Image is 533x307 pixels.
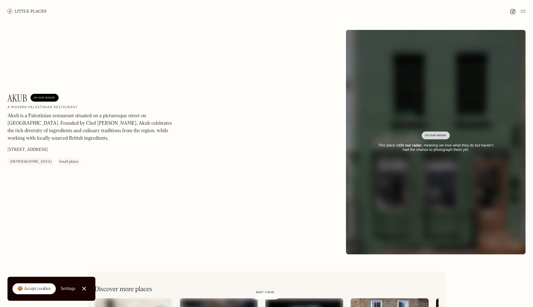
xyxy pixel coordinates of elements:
a: Close Cookie Popup [78,282,90,295]
div: On Our Radar [425,132,447,139]
p: Akub is a Palestinian restaurant situated on a picturesque street on [GEOGRAPHIC_DATA]. Founded b... [7,112,176,142]
a: 🍪 Accept cookies [12,283,56,295]
h2: Discover more places [94,285,152,293]
a: Map view [249,286,282,300]
div: [DEMOGRAPHIC_DATA] [10,159,52,165]
div: On Our Radar [34,95,55,101]
a: Settings [61,282,75,296]
div: 🍪 Accept cookies [17,286,51,292]
h2: A modern Palestinian restaurant [7,105,78,110]
div: Settings [61,286,75,291]
div: This place is , meaning we love what they do but haven’t had the chance to photograph them yet. [375,143,497,152]
span: Map view [256,291,274,294]
div: Small plates [59,159,79,165]
strong: On our radar [399,143,422,147]
h1: Akub [7,92,27,104]
p: [STREET_ADDRESS] [7,146,48,153]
